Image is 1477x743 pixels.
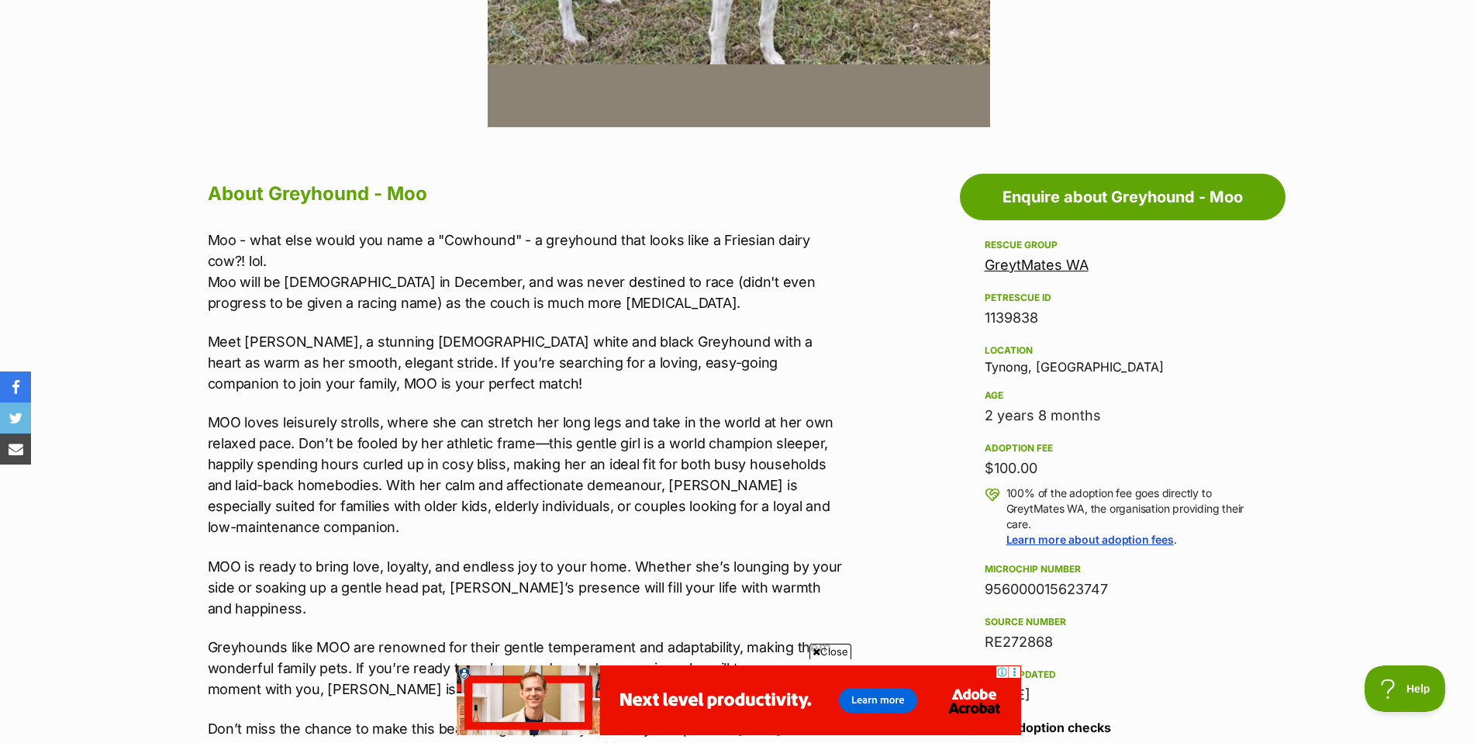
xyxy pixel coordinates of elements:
[985,631,1261,653] div: RE272868
[985,669,1261,681] div: Last updated
[985,616,1261,628] div: Source number
[809,644,851,659] span: Close
[985,389,1261,402] div: Age
[985,684,1261,706] div: [DATE]
[985,442,1261,454] div: Adoption fee
[985,563,1261,575] div: Microchip number
[985,307,1261,329] div: 1139838
[985,292,1261,304] div: PetRescue ID
[985,344,1261,357] div: Location
[985,405,1261,427] div: 2 years 8 months
[985,718,1261,737] h3: Pre-adoption checks
[208,412,848,537] p: MOO loves leisurely strolls, where she can stretch her long legs and take in the world at her own...
[985,239,1261,251] div: Rescue group
[985,458,1261,479] div: $100.00
[208,331,848,394] p: Meet [PERSON_NAME], a stunning [DEMOGRAPHIC_DATA] white and black Greyhound with a heart as warm ...
[1006,486,1261,548] p: 100% of the adoption fee goes directly to GreytMates WA, the organisation providing their care. .
[1006,533,1174,546] a: Learn more about adoption fees
[208,556,848,619] p: MOO is ready to bring love, loyalty, and endless joy to your home. Whether she’s lounging by your...
[208,230,848,313] p: Moo - what else would you name a "Cowhound" - a greyhound that looks like a Friesian dairy cow?! ...
[208,637,848,700] p: Greyhounds like MOO are renowned for their gentle temperament and adaptability, making them wonde...
[457,665,1021,735] iframe: Advertisement
[1365,665,1446,712] iframe: Help Scout Beacon - Open
[985,341,1261,374] div: Tynong, [GEOGRAPHIC_DATA]
[960,174,1285,220] a: Enquire about Greyhound - Moo
[985,579,1261,600] div: 956000015623747
[985,257,1089,273] a: GreytMates WA
[208,177,848,211] h2: About Greyhound - Moo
